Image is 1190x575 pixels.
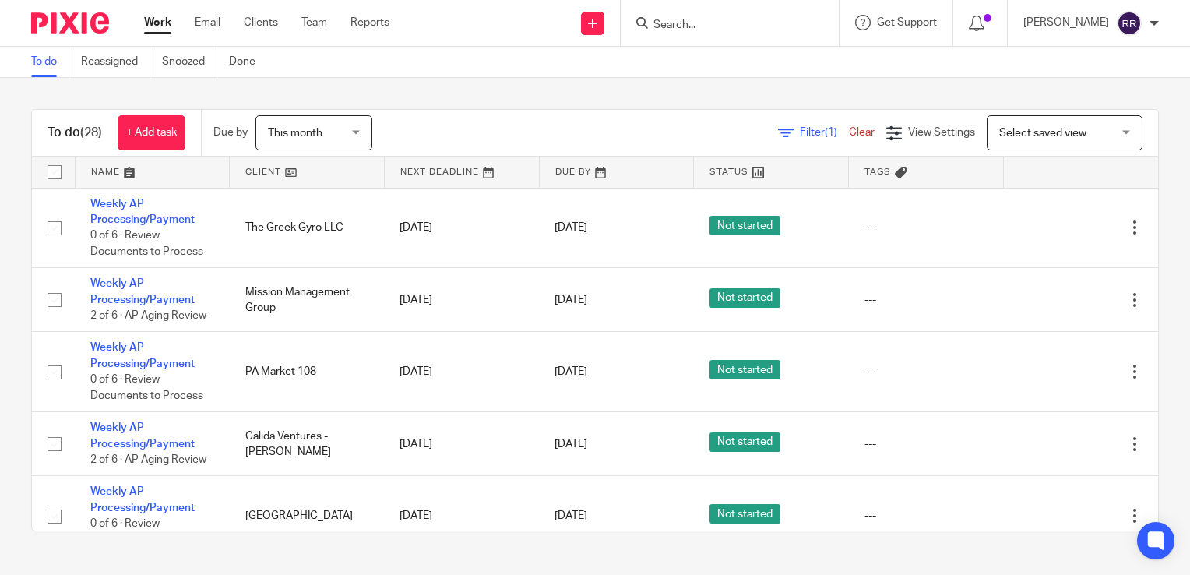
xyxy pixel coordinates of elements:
[90,230,203,257] span: 0 of 6 · Review Documents to Process
[90,486,195,513] a: Weekly AP Processing/Payment
[230,412,385,476] td: Calida Ventures - [PERSON_NAME]
[80,126,102,139] span: (28)
[48,125,102,141] h1: To do
[90,374,203,401] span: 0 of 6 · Review Documents to Process
[1023,15,1109,30] p: [PERSON_NAME]
[144,15,171,30] a: Work
[555,295,587,305] span: [DATE]
[90,278,195,305] a: Weekly AP Processing/Payment
[999,128,1086,139] span: Select saved view
[384,476,539,556] td: [DATE]
[709,504,780,524] span: Not started
[864,508,988,524] div: ---
[230,476,385,556] td: [GEOGRAPHIC_DATA]
[350,15,389,30] a: Reports
[864,364,988,379] div: ---
[213,125,248,140] p: Due by
[384,332,539,412] td: [DATE]
[118,115,185,150] a: + Add task
[301,15,327,30] a: Team
[908,127,975,138] span: View Settings
[90,310,206,321] span: 2 of 6 · AP Aging Review
[864,168,891,176] span: Tags
[864,220,988,235] div: ---
[31,47,69,77] a: To do
[709,288,780,308] span: Not started
[162,47,217,77] a: Snoozed
[652,19,792,33] input: Search
[81,47,150,77] a: Reassigned
[268,128,322,139] span: This month
[709,432,780,452] span: Not started
[90,199,195,225] a: Weekly AP Processing/Payment
[864,292,988,308] div: ---
[384,412,539,476] td: [DATE]
[709,360,780,379] span: Not started
[90,422,195,449] a: Weekly AP Processing/Payment
[555,510,587,521] span: [DATE]
[709,216,780,235] span: Not started
[90,454,206,465] span: 2 of 6 · AP Aging Review
[230,268,385,332] td: Mission Management Group
[229,47,267,77] a: Done
[1117,11,1142,36] img: svg%3E
[230,332,385,412] td: PA Market 108
[31,12,109,34] img: Pixie
[244,15,278,30] a: Clients
[230,188,385,268] td: The Greek Gyro LLC
[384,188,539,268] td: [DATE]
[800,127,849,138] span: Filter
[555,439,587,450] span: [DATE]
[555,366,587,377] span: [DATE]
[555,222,587,233] span: [DATE]
[864,436,988,452] div: ---
[384,268,539,332] td: [DATE]
[825,127,837,138] span: (1)
[877,17,937,28] span: Get Support
[195,15,220,30] a: Email
[849,127,875,138] a: Clear
[90,342,195,369] a: Weekly AP Processing/Payment
[90,518,203,545] span: 0 of 6 · Review Documents to Process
